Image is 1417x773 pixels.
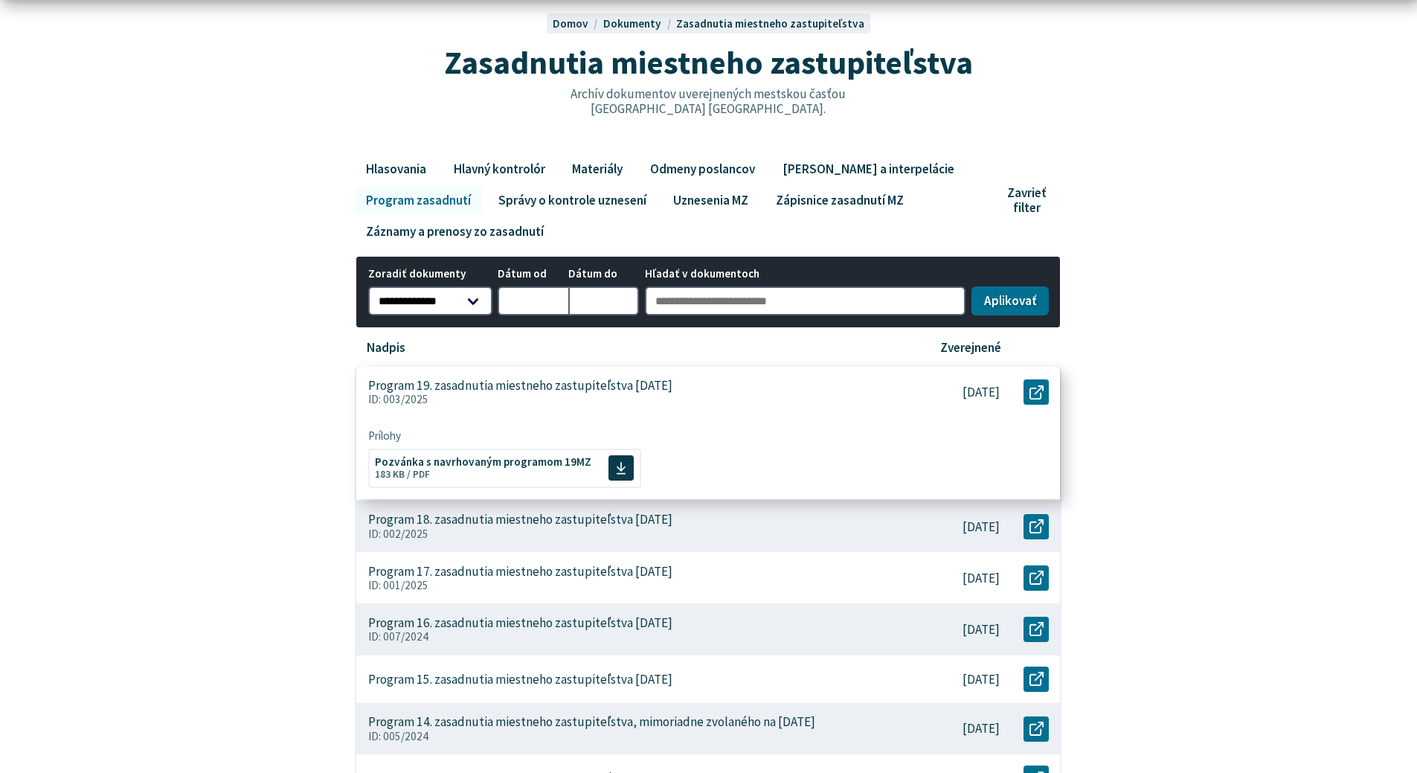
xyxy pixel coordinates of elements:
p: Program 16. zasadnutia miestneho zastupiteľstva [DATE] [368,615,672,631]
span: Dokumenty [603,16,661,31]
p: [DATE] [963,385,1000,400]
p: Program 19. zasadnutia miestneho zastupiteľstva [DATE] [368,378,672,393]
button: Aplikovať [971,286,1049,316]
span: Pozvánka s navrhovaným programom 19MZ [375,456,591,467]
a: Správy o kontrole uznesení [487,187,657,213]
button: Zavrieť filter [997,185,1062,216]
p: Archív dokumentov uverejnených mestskou časťou [GEOGRAPHIC_DATA] [GEOGRAPHIC_DATA]. [539,86,878,117]
p: [DATE] [963,622,1000,638]
a: Uznesenia MZ [663,187,759,213]
span: Domov [553,16,588,31]
span: 183 KB / PDF [375,468,430,481]
span: Zavrieť filter [1007,185,1046,216]
span: Zoradiť dokumenty [368,268,492,280]
input: Dátum od [498,286,568,316]
p: Nadpis [367,340,405,356]
p: [DATE] [963,721,1000,737]
p: Program 18. zasadnutia miestneho zastupiteľstva [DATE] [368,512,672,527]
a: Odmeny poslancov [639,156,765,182]
p: [DATE] [963,571,1000,586]
a: Zasadnutia miestneho zastupiteľstva [676,16,864,31]
a: Domov [553,16,603,31]
p: ID: 002/2025 [368,527,894,541]
p: [DATE] [963,672,1000,687]
p: ID: 003/2025 [368,393,894,406]
input: Hľadať v dokumentoch [645,286,966,316]
a: [PERSON_NAME] a interpelácie [771,156,965,182]
a: Hlasovania [355,156,437,182]
p: ID: 005/2024 [368,730,894,743]
p: ID: 001/2025 [368,579,894,592]
a: Záznamy a prenosy zo zasadnutí [355,219,554,244]
a: Pozvánka s navrhovaným programom 19MZ 183 KB / PDF [368,449,641,488]
p: Program 14. zasadnutia miestneho zastupiteľstva, mimoriadne zvolaného na [DATE] [368,714,815,730]
a: Hlavný kontrolór [443,156,556,182]
a: Zápisnice zasadnutí MZ [765,187,914,213]
a: Program zasadnutí [355,187,481,213]
input: Dátum do [568,286,639,316]
p: Zverejnené [940,340,1001,356]
span: Dátum od [498,268,568,280]
span: Hľadať v dokumentoch [645,268,966,280]
p: [DATE] [963,519,1000,535]
span: Dátum do [568,268,639,280]
a: Materiály [562,156,634,182]
a: Dokumenty [603,16,676,31]
p: ID: 007/2024 [368,630,894,644]
p: Program 17. zasadnutia miestneho zastupiteľstva [DATE] [368,564,672,580]
span: Zasadnutia miestneho zastupiteľstva [444,42,973,83]
select: Zoradiť dokumenty [368,286,492,316]
span: Prílohy [368,429,1050,443]
p: Program 15. zasadnutia miestneho zastupiteľstva [DATE] [368,672,672,687]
